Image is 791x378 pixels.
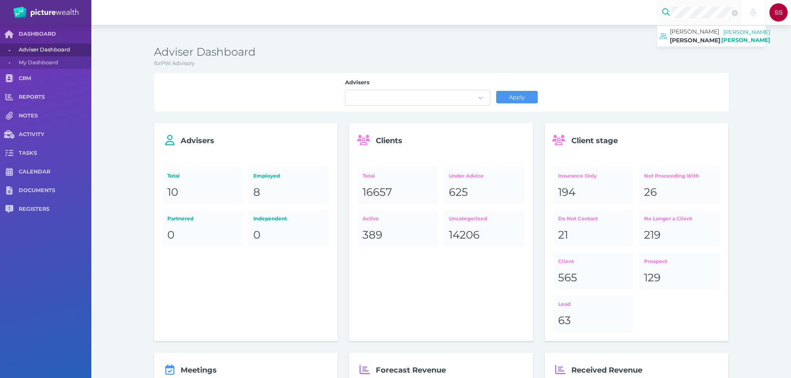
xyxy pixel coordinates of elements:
span: Total [167,173,180,179]
span: NOTES [19,112,91,119]
div: 8 [253,185,324,200]
span: Prospect [644,258,667,264]
img: PW [13,7,78,18]
span: Insurance Only [558,173,597,179]
span: Meetings [181,366,217,375]
div: 0 [167,228,238,242]
a: Under Advice625 [444,167,524,204]
span: [PERSON_NAME] [670,37,720,44]
span: [PERSON_NAME] [721,37,770,43]
div: 26 [644,185,715,200]
span: Under Advice [449,173,484,179]
a: Total16657 [358,167,438,204]
span: Total [362,173,375,179]
span: Forecast Revenue [376,366,446,375]
div: 625 [449,185,520,200]
div: 10 [167,185,238,200]
div: 194 [558,185,629,200]
p: for PW Advisory [154,59,729,68]
span: [PERSON_NAME] [670,28,719,35]
span: REGISTERS [19,206,91,213]
span: Employed [253,173,280,179]
div: Shelby Slender [769,3,788,22]
div: 389 [362,228,433,242]
span: DASHBOARD [19,31,91,38]
span: REPORTS [19,94,91,101]
div: 16657 [362,185,433,200]
span: My Dashboard [19,56,88,69]
span: Not Proceeding With [644,173,699,179]
div: 565 [558,271,629,285]
div: 219 [644,228,715,242]
span: Lead [558,301,571,307]
span: DOCUMENTS [19,187,91,194]
span: Client [558,258,574,264]
span: Advisers [181,136,214,145]
span: Independent [253,215,287,222]
span: ACTIVITY [19,131,91,138]
button: Apply [496,91,538,103]
span: [PERSON_NAME] [723,29,770,35]
span: No Longer a Client [644,215,692,222]
span: Active [362,215,379,222]
a: Employed8 [249,167,329,204]
div: 14206 [449,228,520,242]
span: Client stage [571,136,618,145]
span: Adviser Dashboard [19,44,88,56]
a: [PERSON_NAME][PERSON_NAME][PERSON_NAME][PERSON_NAME] [657,26,765,46]
span: CRM [19,75,91,82]
span: CALENDAR [19,168,91,176]
a: Independent0 [249,210,329,247]
a: Total10 [163,167,243,204]
span: Uncategorized [449,215,487,222]
span: Do Not Contact [558,215,598,222]
button: Clear [731,9,738,16]
a: Partnered0 [163,210,243,247]
span: TASKS [19,150,91,157]
span: Partnered [167,215,193,222]
h3: Adviser Dashboard [154,45,729,59]
div: 63 [558,314,629,328]
div: 21 [558,228,629,242]
a: Active389 [358,210,438,247]
label: Advisers [345,79,490,90]
span: Apply [505,94,528,100]
span: Clients [376,136,402,145]
div: 129 [644,271,715,285]
span: Received Revenue [571,366,642,375]
span: SS [774,9,783,16]
div: 0 [253,228,324,242]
